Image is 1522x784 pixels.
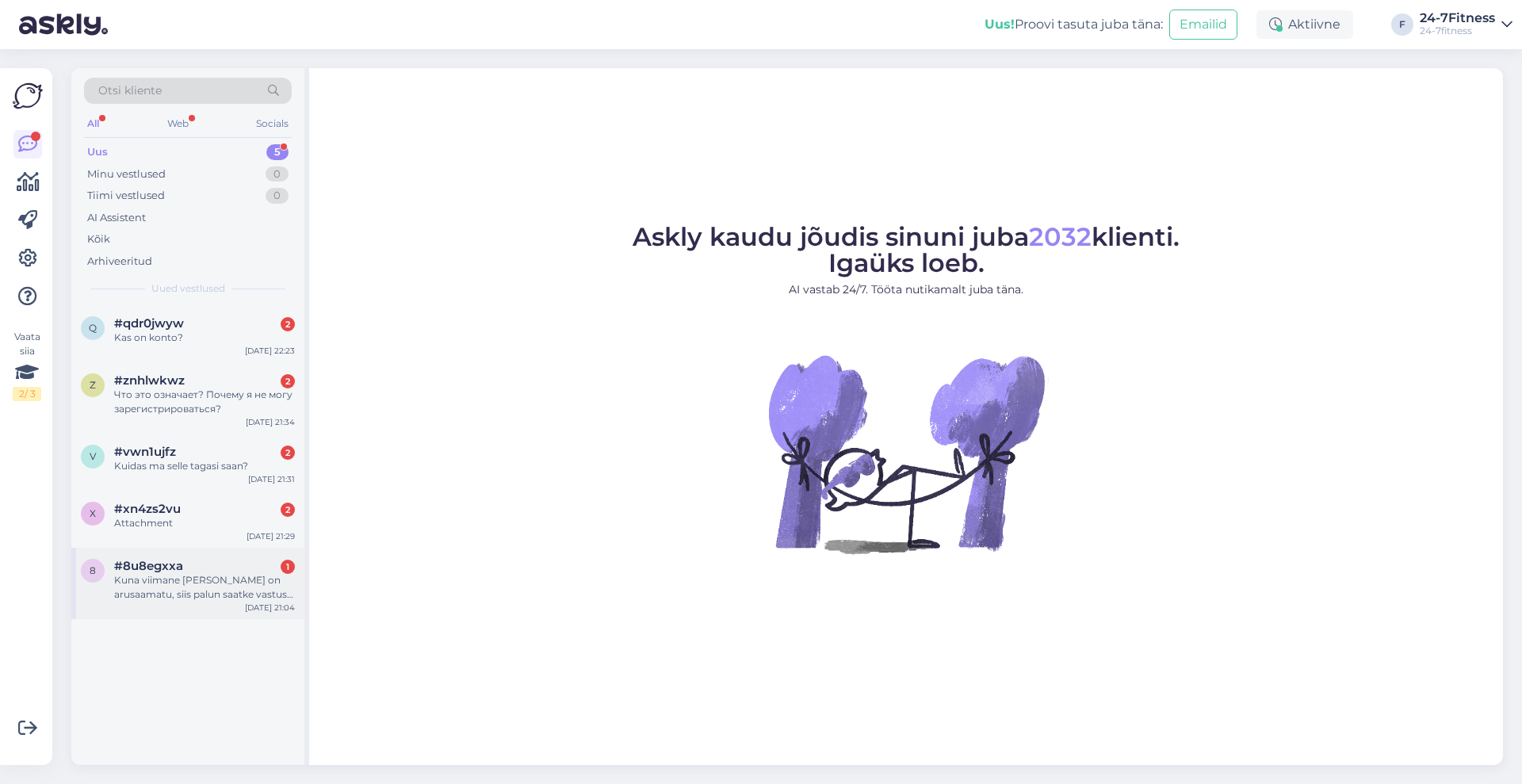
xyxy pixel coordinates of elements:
span: #vwn1ujfz [114,445,176,459]
span: v [90,450,96,462]
span: 2032 [1029,221,1092,252]
span: q [89,322,97,334]
div: 24-7fitness [1420,25,1495,37]
div: Vaata siia [13,330,41,401]
img: No Chat active [763,311,1049,596]
div: AI Assistent [87,210,146,226]
div: 2 [281,317,295,331]
span: #znhlwkwz [114,373,185,388]
div: [DATE] 21:29 [247,530,295,542]
span: #qdr0jwyw [114,316,184,331]
div: [DATE] 22:23 [245,345,295,357]
div: Что это означает? Почему я не могу зарегистрироваться? [114,388,295,416]
div: [DATE] 21:31 [248,473,295,485]
img: Askly Logo [13,81,43,111]
div: Attachment [114,516,295,530]
div: Kõik [87,231,110,247]
span: 8 [90,564,96,576]
div: Aktiivne [1256,10,1353,39]
div: 24-7Fitness [1420,12,1495,25]
div: F [1391,13,1413,36]
div: Arhiveeritud [87,254,152,270]
span: #8u8egxxa [114,559,183,573]
div: Socials [253,113,292,134]
div: 2 [281,446,295,460]
button: Emailid [1169,10,1237,40]
p: AI vastab 24/7. Tööta nutikamalt juba täna. [633,281,1180,298]
span: Otsi kliente [98,82,162,99]
div: 0 [266,166,289,182]
span: Uued vestlused [151,281,225,296]
a: 24-7Fitness24-7fitness [1420,12,1512,37]
div: Kas on konto? [114,331,295,345]
div: [DATE] 21:04 [245,602,295,614]
div: All [84,113,102,134]
div: [DATE] 21:34 [246,416,295,428]
div: 0 [266,188,289,204]
div: Web [164,113,192,134]
div: 2 [281,503,295,517]
span: z [90,379,96,391]
div: Minu vestlused [87,166,166,182]
span: Askly kaudu jõudis sinuni juba klienti. Igaüks loeb. [633,221,1180,278]
div: Proovi tasuta juba täna: [985,15,1163,34]
div: Kuidas ma selle tagasi saan? [114,459,295,473]
span: x [90,507,96,519]
div: 1 [281,560,295,574]
div: Tiimi vestlused [87,188,165,204]
div: 5 [266,144,289,160]
div: Kuna viimane [PERSON_NAME] on arusaamatu, siis palun saatke vastus minu meilile: [PERSON_NAME][DO... [114,573,295,602]
div: 2 / 3 [13,387,41,401]
span: #xn4zs2vu [114,502,181,516]
b: Uus! [985,17,1015,32]
div: 2 [281,374,295,388]
div: Uus [87,144,108,160]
